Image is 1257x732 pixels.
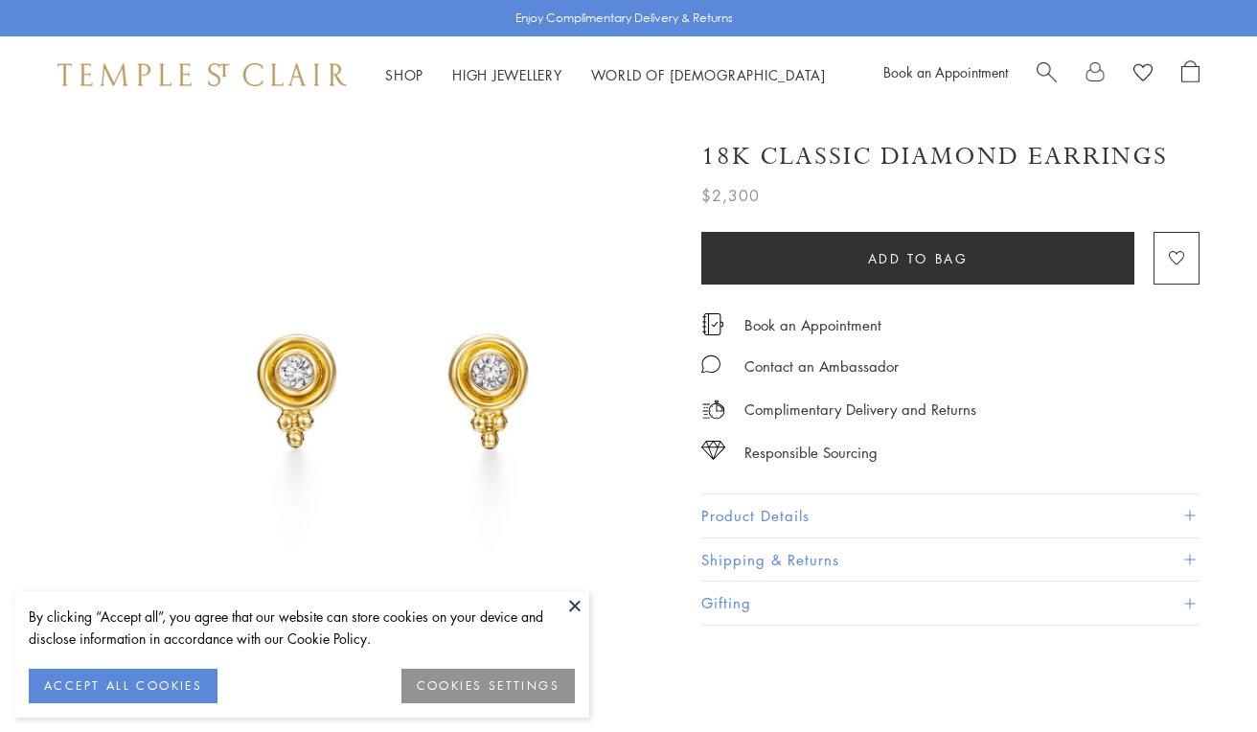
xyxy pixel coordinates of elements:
[401,669,575,703] button: COOKIES SETTINGS
[125,113,673,661] img: 18K Classic Diamond Earrings
[744,398,976,422] p: Complimentary Delivery and Returns
[701,140,1168,173] h1: 18K Classic Diamond Earrings
[1181,60,1200,89] a: Open Shopping Bag
[385,65,423,84] a: ShopShop
[883,62,1008,81] a: Book an Appointment
[591,65,826,84] a: World of [DEMOGRAPHIC_DATA]World of [DEMOGRAPHIC_DATA]
[868,248,969,269] span: Add to bag
[744,441,878,465] div: Responsible Sourcing
[701,398,725,422] img: icon_delivery.svg
[701,582,1200,625] button: Gifting
[701,494,1200,538] button: Product Details
[701,441,725,460] img: icon_sourcing.svg
[701,232,1134,285] button: Add to bag
[701,355,720,374] img: MessageIcon-01_2.svg
[701,313,724,335] img: icon_appointment.svg
[515,9,733,28] p: Enjoy Complimentary Delivery & Returns
[452,65,562,84] a: High JewelleryHigh Jewellery
[701,538,1200,582] button: Shipping & Returns
[29,669,217,703] button: ACCEPT ALL COOKIES
[29,606,575,650] div: By clicking “Accept all”, you agree that our website can store cookies on your device and disclos...
[744,314,881,335] a: Book an Appointment
[1133,60,1153,89] a: View Wishlist
[1037,60,1057,89] a: Search
[744,355,899,378] div: Contact an Ambassador
[385,63,826,87] nav: Main navigation
[1161,642,1238,713] iframe: Gorgias live chat messenger
[701,183,760,208] span: $2,300
[57,63,347,86] img: Temple St. Clair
